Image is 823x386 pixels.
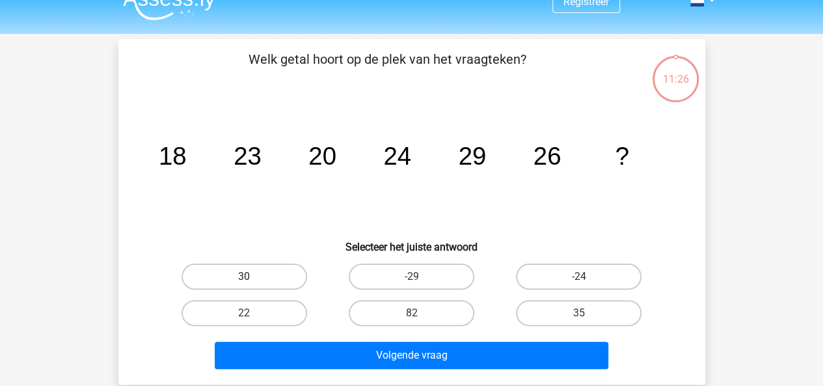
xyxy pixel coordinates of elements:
label: -29 [349,264,474,290]
tspan: 18 [158,142,186,170]
p: Welk getal hoort op de plek van het vraagteken? [139,49,636,89]
div: 11:26 [651,55,700,87]
h6: Selecteer het juiste antwoord [139,230,684,253]
label: -24 [516,264,641,290]
tspan: 23 [234,142,262,170]
tspan: 20 [308,142,336,170]
tspan: 26 [533,142,561,170]
label: 22 [182,300,307,326]
tspan: 24 [383,142,411,170]
label: 30 [182,264,307,290]
tspan: 29 [458,142,486,170]
tspan: ? [615,142,628,170]
label: 35 [516,300,641,326]
button: Volgende vraag [215,342,608,369]
label: 82 [349,300,474,326]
